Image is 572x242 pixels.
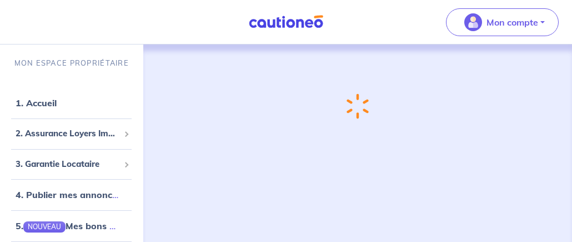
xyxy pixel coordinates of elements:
[4,123,139,145] div: 2. Assurance Loyers Impayés
[4,215,139,237] div: 5.NOUVEAUMes bons plans
[4,184,139,206] div: 4. Publier mes annonces
[464,13,482,31] img: illu_account_valid_menu.svg
[486,16,538,29] p: Mon compte
[244,15,328,29] img: Cautioneo
[446,8,559,36] button: illu_account_valid_menu.svgMon compte
[16,220,133,231] a: 5.NOUVEAUMes bons plans
[16,97,57,108] a: 1. Accueil
[347,93,369,119] img: loading-spinner
[16,158,119,171] span: 3. Garantie Locataire
[16,127,119,140] span: 2. Assurance Loyers Impayés
[4,154,139,175] div: 3. Garantie Locataire
[16,189,122,200] a: 4. Publier mes annonces
[4,92,139,114] div: 1. Accueil
[14,58,129,68] p: MON ESPACE PROPRIÉTAIRE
